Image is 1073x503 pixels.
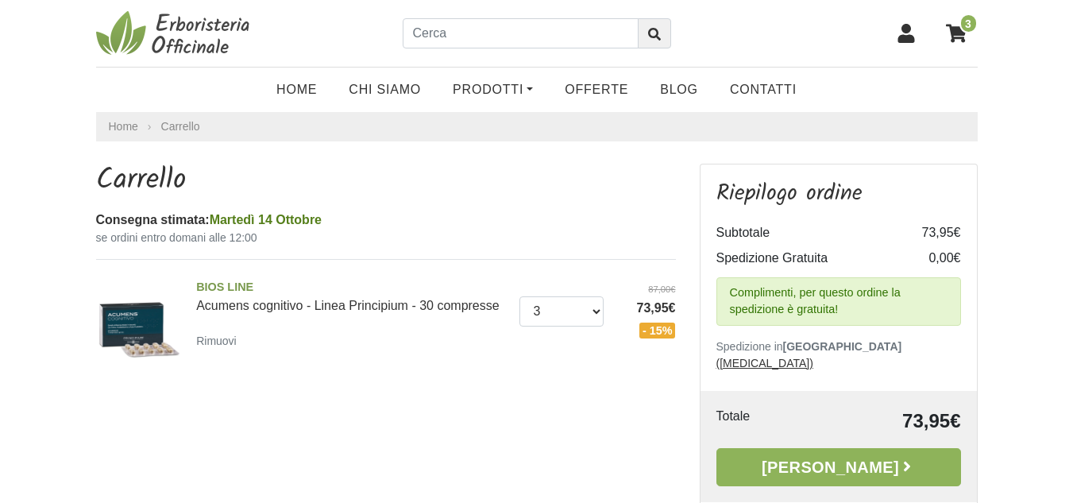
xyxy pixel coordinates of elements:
[161,120,200,133] a: Carrello
[91,273,185,367] img: Acumens cognitivo - Linea Principium - 30 compresse
[403,18,639,48] input: Cerca
[96,211,676,230] div: Consegna stimata:
[938,14,978,53] a: 3
[196,331,243,350] a: Rimuovi
[806,407,961,435] td: 73,95€
[196,335,237,347] small: Rimuovi
[716,246,897,271] td: Spedizione Gratuita
[716,180,961,207] h3: Riepilogo ordine
[639,323,676,339] span: - 15%
[109,118,138,135] a: Home
[437,74,549,106] a: Prodotti
[549,74,644,106] a: OFFERTE
[616,299,676,318] span: 73,95€
[333,74,437,106] a: Chi Siamo
[959,14,978,33] span: 3
[261,74,333,106] a: Home
[897,246,961,271] td: 0,00€
[196,279,508,312] a: BIOS LINEAcumens cognitivo - Linea Principium - 30 compresse
[644,74,714,106] a: Blog
[897,220,961,246] td: 73,95€
[96,164,676,198] h1: Carrello
[714,74,812,106] a: Contatti
[716,448,961,486] a: [PERSON_NAME]
[716,277,961,326] div: Complimenti, per questo ordine la spedizione è gratuita!
[210,213,322,226] span: Martedì 14 Ottobre
[716,357,813,370] a: ([MEDICAL_DATA])
[96,230,676,246] small: se ordini entro domani alle 12:00
[716,220,897,246] td: Subtotale
[96,10,255,57] img: Erboristeria Officinale
[716,407,806,435] td: Totale
[783,340,902,353] b: [GEOGRAPHIC_DATA]
[96,112,978,141] nav: breadcrumb
[616,283,676,296] del: 87,00€
[716,339,961,372] p: Spedizione in
[196,279,508,296] span: BIOS LINE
